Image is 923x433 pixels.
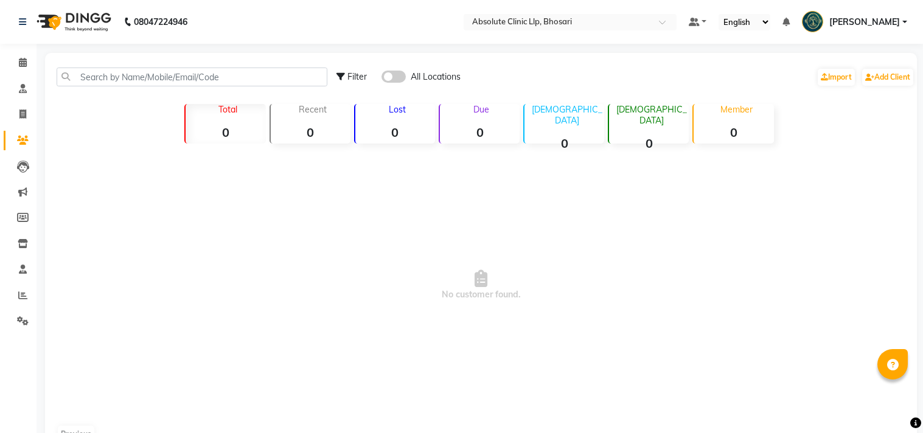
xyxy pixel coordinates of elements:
[694,125,773,140] strong: 0
[440,125,520,140] strong: 0
[529,104,604,126] p: [DEMOGRAPHIC_DATA]
[347,71,367,82] span: Filter
[698,104,773,115] p: Member
[57,68,327,86] input: Search by Name/Mobile/Email/Code
[355,125,435,140] strong: 0
[818,69,855,86] a: Import
[411,71,461,83] span: All Locations
[45,148,917,422] span: No customer found.
[829,16,900,29] span: [PERSON_NAME]
[276,104,350,115] p: Recent
[360,104,435,115] p: Lost
[872,384,911,421] iframe: chat widget
[271,125,350,140] strong: 0
[31,5,114,39] img: logo
[190,104,265,115] p: Total
[524,136,604,151] strong: 0
[862,69,913,86] a: Add Client
[802,11,823,32] img: Shekhar Chavan
[134,5,187,39] b: 08047224946
[442,104,520,115] p: Due
[614,104,689,126] p: [DEMOGRAPHIC_DATA]
[186,125,265,140] strong: 0
[609,136,689,151] strong: 0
